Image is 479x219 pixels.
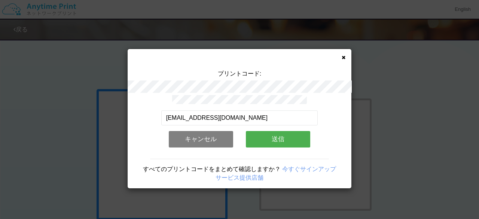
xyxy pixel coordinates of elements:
[282,166,336,172] a: 今すぐサインアップ
[143,166,281,172] span: すべてのプリントコードをまとめて確認しますか？
[216,174,263,181] a: サービス提供店舗
[169,131,233,147] button: キャンセル
[161,110,318,125] input: メールアドレス
[218,70,261,77] span: プリントコード:
[246,131,310,147] button: 送信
